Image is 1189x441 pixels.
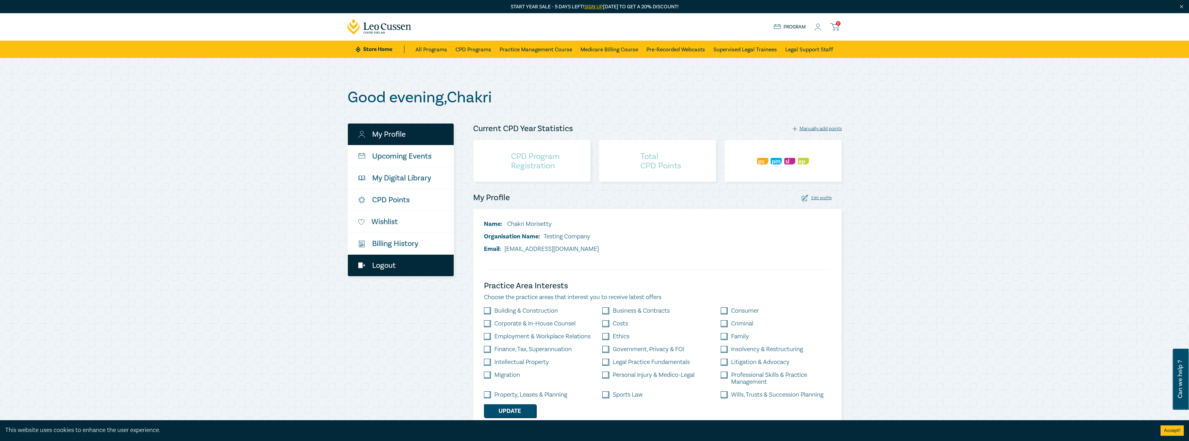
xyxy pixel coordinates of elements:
label: Government, Privacy & FOI [613,346,684,353]
a: Pre-Recorded Webcasts [646,41,705,58]
a: Store Home [356,45,404,53]
h1: Good evening , Chakri [348,88,842,107]
a: SIGN UP [584,3,603,10]
label: Litigation & Advocacy [731,359,789,366]
h4: My Profile [473,192,510,203]
tspan: $ [360,241,361,245]
a: CPD Programs [455,41,491,58]
li: Chakri Morisetty [484,220,599,229]
label: Corporate & In-House Counsel [494,320,576,327]
a: Upcoming Events [348,145,454,167]
a: Program [774,23,806,31]
label: Wills, Trusts & Succession Planning [731,391,823,398]
label: Sports Law [613,391,643,398]
label: Employment & Workplace Relations [494,333,591,340]
a: Wishlist [348,211,454,232]
span: Organisation Name: [484,232,540,240]
li: Testing Company [484,232,599,241]
p: Choose the practice areas that interest you to receive latest offers [484,293,831,302]
li: [EMAIL_ADDRESS][DOMAIN_NAME] [484,245,599,254]
a: CPD Points [348,189,454,211]
a: My Digital Library [348,167,454,189]
img: Ethics & Professional Responsibility [798,158,809,164]
label: Finance, Tax, Superannuation [494,346,572,353]
span: Name: [484,220,502,228]
span: 0 [836,21,840,26]
a: $Billing History [348,233,454,254]
h4: Current CPD Year Statistics [473,123,573,134]
label: Consumer [731,307,759,314]
a: All Programs [416,41,447,58]
label: Legal Practice Fundamentals [613,359,690,366]
label: Business & Contracts [613,307,670,314]
img: Practice Management & Business Skills [771,158,782,164]
h4: Total CPD Points [640,152,681,170]
label: Professional Skills & Practice Management [731,372,831,385]
label: Family [731,333,749,340]
a: Supervised Legal Trainees [713,41,777,58]
label: Criminal [731,320,753,327]
button: Accept cookies [1161,425,1184,436]
label: Migration [494,372,520,379]
img: Close [1179,4,1184,10]
img: Professional Skills [757,158,768,164]
p: START YEAR SALE - 5 DAYS LEFT! [DATE] TO GET A 20% DISCOUNT! [348,3,842,11]
div: Edit profile [802,195,832,201]
label: Property, Leases & Planning [494,391,567,398]
a: My Profile [348,124,454,145]
div: Manually add points [793,126,842,132]
img: Substantive Law [784,158,795,164]
a: Practice Management Course [500,41,572,58]
a: Logout [348,255,454,276]
a: Medicare Billing Course [580,41,638,58]
h4: CPD Program Registration [511,152,560,170]
label: Costs [613,320,628,327]
h4: Practice Area Interests [484,280,831,291]
label: Intellectual Property [494,359,549,366]
div: This website uses cookies to enhance the user experience. [5,426,1150,435]
label: Insolvency & Restructuring [731,346,803,353]
span: Can we help ? [1177,353,1183,406]
a: Legal Support Staff [785,41,833,58]
label: Personal Injury & Medico-Legal [613,372,695,379]
button: Update [484,404,536,417]
label: Building & Construction [494,307,558,314]
label: Ethics [613,333,629,340]
span: Email: [484,245,501,253]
